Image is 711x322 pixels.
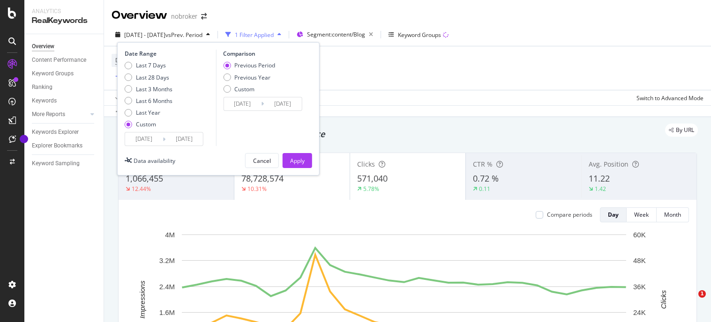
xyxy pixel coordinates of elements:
div: 12.44% [132,185,151,193]
div: Tooltip anchor [20,135,28,143]
div: Keyword Sampling [32,159,80,168]
div: Keywords Explorer [32,127,79,137]
button: 1 Filter Applied [222,27,285,42]
div: 5.78% [363,185,379,193]
button: Add Filter [112,71,149,82]
div: Last 6 Months [125,97,172,105]
span: Clicks [357,160,375,168]
div: Custom [223,85,275,93]
button: Apply [112,90,139,105]
div: Data availability [134,157,175,165]
text: 2.4M [159,283,175,291]
div: Overview [112,7,167,23]
span: Device [115,56,133,64]
div: Last 28 Days [136,73,169,81]
button: Keyword Groups [385,27,452,42]
div: Keyword Groups [32,69,74,79]
text: 24K [633,308,646,316]
div: Custom [136,120,156,128]
div: Month [664,211,681,219]
div: Last 7 Days [125,61,172,69]
span: 1 [698,290,706,298]
span: Segment: content/Blog [307,30,365,38]
div: Last Year [136,109,160,117]
div: Last 28 Days [125,73,172,81]
span: By URL [676,127,694,133]
div: Week [634,211,649,219]
button: Month [657,207,689,222]
text: 60K [633,231,646,239]
div: Keywords [32,96,57,106]
div: Previous Year [234,73,270,81]
text: 3.2M [159,256,175,264]
div: 10.31% [247,185,267,193]
input: End Date [264,97,301,110]
div: Switch to Advanced Mode [636,94,704,102]
button: Segment:content/Blog [293,27,377,42]
span: CTR % [473,160,493,168]
div: nobroker [171,12,197,21]
button: [DATE] - [DATE]vsPrev. Period [112,27,214,42]
text: 4M [165,231,175,239]
div: Last Year [125,109,172,117]
div: legacy label [665,124,698,137]
div: 1.42 [595,185,606,193]
span: 78,728,574 [241,173,284,184]
text: 36K [633,283,646,291]
text: 48K [633,256,646,264]
a: More Reports [32,110,88,119]
div: Apply [290,157,305,165]
div: Previous Period [234,61,275,69]
div: Explorer Bookmarks [32,141,82,151]
a: Keyword Sampling [32,159,97,168]
button: Week [627,207,657,222]
div: Previous Period [223,61,275,69]
div: Day [608,211,619,219]
div: Last 3 Months [125,85,172,93]
div: Custom [125,120,172,128]
span: Avg. Position [589,160,629,168]
div: More Reports [32,110,65,119]
a: Explorer Bookmarks [32,141,97,151]
span: vs Prev. Period [165,31,202,39]
div: Ranking [32,82,52,92]
a: Keywords Explorer [32,127,97,137]
text: 1.6M [159,308,175,316]
div: Compare periods [547,211,592,219]
div: Custom [234,85,254,93]
span: [DATE] - [DATE] [124,31,165,39]
button: Day [600,207,627,222]
text: Impressions [138,280,146,318]
div: Previous Year [223,73,275,81]
span: 571,040 [357,173,388,184]
input: End Date [165,132,203,146]
a: Overview [32,42,97,51]
a: Keyword Groups [32,69,97,79]
a: Keywords [32,96,97,106]
iframe: Intercom live chat [679,290,702,313]
div: Analytics [32,7,96,15]
span: 1,066,455 [126,173,163,184]
div: Overview [32,42,54,51]
div: Last 3 Months [136,85,172,93]
a: Content Performance [32,55,97,65]
div: 1 Filter Applied [235,31,274,39]
div: Last 7 Days [136,61,166,69]
div: Last 6 Months [136,97,172,105]
div: Date Range [125,50,214,58]
button: Apply [283,153,312,168]
button: Cancel [245,153,279,168]
span: 11.22 [589,173,610,184]
div: Content Performance [32,55,86,65]
input: Start Date [125,132,163,146]
div: RealKeywords [32,15,96,26]
text: Clicks [659,290,667,308]
input: Start Date [224,97,261,110]
div: Comparison [223,50,305,58]
div: Cancel [253,157,271,165]
div: Keyword Groups [398,31,441,39]
span: 0.72 % [473,173,499,184]
button: Switch to Advanced Mode [633,90,704,105]
div: 0.11 [479,185,490,193]
a: Ranking [32,82,97,92]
